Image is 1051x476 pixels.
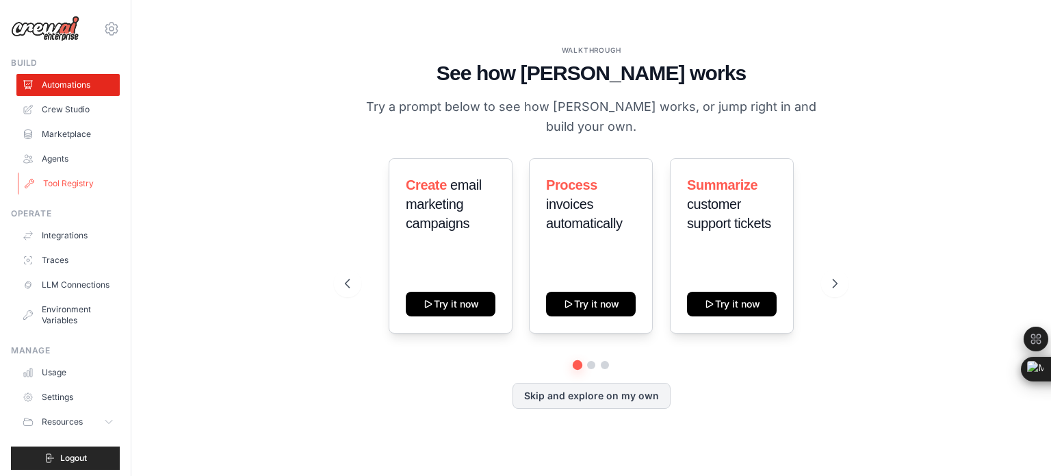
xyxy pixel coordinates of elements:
a: Tool Registry [18,173,121,195]
a: Marketplace [16,123,120,145]
span: customer support tickets [687,197,771,231]
button: Resources [16,411,120,433]
button: Skip and explore on my own [512,383,671,409]
span: email marketing campaigns [406,177,482,231]
div: Build [11,58,120,68]
a: Integrations [16,225,120,247]
span: invoices automatically [546,197,623,231]
div: WALKTHROUGH [345,45,838,55]
span: Process [546,177,597,192]
a: Usage [16,362,120,384]
iframe: Chat Widget [983,410,1051,476]
p: Try a prompt below to see how [PERSON_NAME] works, or jump right in and build your own. [361,97,821,137]
div: Operate [11,208,120,219]
h1: See how [PERSON_NAME] works [345,61,838,86]
a: Automations [16,74,120,96]
button: Try it now [687,292,777,316]
a: Traces [16,249,120,271]
span: Logout [60,453,87,464]
button: Logout [11,447,120,470]
button: Try it now [546,292,636,316]
span: Create [406,177,447,192]
button: Try it now [406,292,495,316]
span: Summarize [687,177,757,192]
a: LLM Connections [16,274,120,296]
img: Logo [11,16,79,42]
a: Environment Variables [16,299,120,331]
div: Manage [11,345,120,356]
span: Resources [42,416,83,427]
a: Agents [16,148,120,170]
a: Settings [16,386,120,408]
a: Crew Studio [16,99,120,121]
